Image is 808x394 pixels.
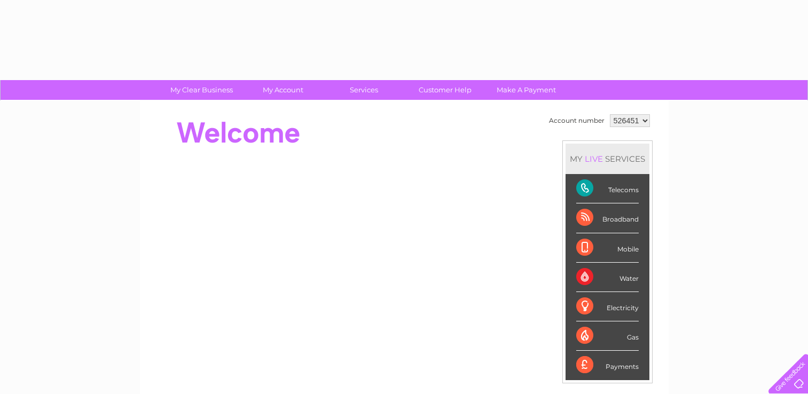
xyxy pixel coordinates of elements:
[583,154,605,164] div: LIVE
[576,263,639,292] div: Water
[576,321,639,351] div: Gas
[576,292,639,321] div: Electricity
[401,80,489,100] a: Customer Help
[576,203,639,233] div: Broadband
[320,80,408,100] a: Services
[239,80,327,100] a: My Account
[158,80,246,100] a: My Clear Business
[566,144,649,174] div: MY SERVICES
[546,112,607,130] td: Account number
[576,351,639,380] div: Payments
[576,174,639,203] div: Telecoms
[576,233,639,263] div: Mobile
[482,80,570,100] a: Make A Payment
